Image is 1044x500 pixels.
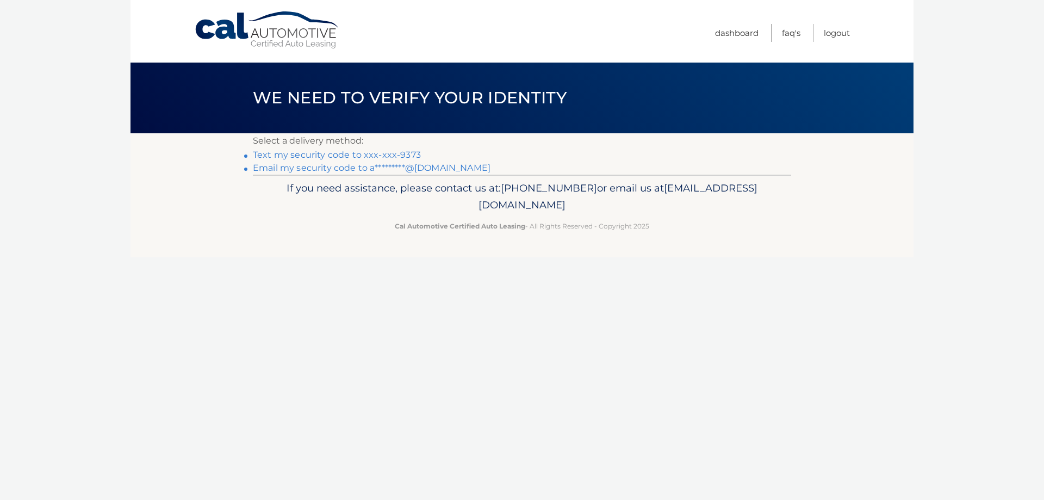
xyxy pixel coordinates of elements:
p: If you need assistance, please contact us at: or email us at [260,180,784,214]
span: We need to verify your identity [253,88,567,108]
a: Email my security code to a*********@[DOMAIN_NAME] [253,163,490,173]
strong: Cal Automotive Certified Auto Leasing [395,222,525,230]
p: - All Rights Reserved - Copyright 2025 [260,220,784,232]
a: Cal Automotive [194,11,341,50]
a: Dashboard [715,24,759,42]
a: Logout [824,24,850,42]
p: Select a delivery method: [253,133,791,149]
a: FAQ's [782,24,800,42]
span: [PHONE_NUMBER] [501,182,597,194]
a: Text my security code to xxx-xxx-9373 [253,150,421,160]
